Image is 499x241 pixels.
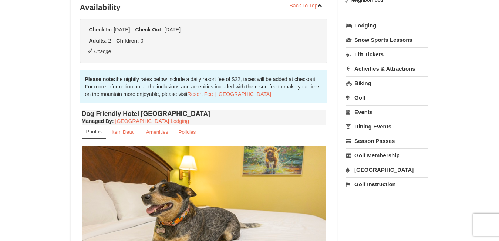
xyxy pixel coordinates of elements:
a: Golf Membership [346,148,428,162]
a: Season Passes [346,134,428,148]
span: 0 [141,38,144,44]
small: Item Detail [112,129,136,135]
a: Biking [346,76,428,90]
strong: Check In: [89,27,112,33]
a: Lodging [346,19,428,32]
small: Amenities [146,129,168,135]
strong: : [82,118,114,124]
button: Change [87,47,112,56]
span: [DATE] [114,27,130,33]
span: Managed By [82,118,112,124]
a: Snow Sports Lessons [346,33,428,47]
small: Policies [178,129,196,135]
h4: Dog Friendly Hotel [GEOGRAPHIC_DATA] [82,110,326,117]
a: Policies [173,125,200,139]
a: Resort Fee | [GEOGRAPHIC_DATA] [188,91,271,97]
small: Photos [86,129,102,134]
strong: Children: [116,38,139,44]
a: [GEOGRAPHIC_DATA] Lodging [115,118,189,124]
a: Item Detail [107,125,141,139]
a: Events [346,105,428,119]
strong: Check Out: [135,27,163,33]
div: the nightly rates below include a daily resort fee of $22, taxes will be added at checkout. For m... [80,70,328,103]
a: Amenities [141,125,173,139]
a: Dining Events [346,120,428,133]
a: Golf [346,91,428,104]
a: Lift Tickets [346,47,428,61]
a: [GEOGRAPHIC_DATA] [346,163,428,177]
strong: Adults: [89,38,107,44]
a: Golf Instruction [346,177,428,191]
a: Activities & Attractions [346,62,428,76]
span: 2 [108,38,111,44]
span: [DATE] [164,27,181,33]
strong: Please note: [85,76,115,82]
a: Photos [82,125,106,139]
